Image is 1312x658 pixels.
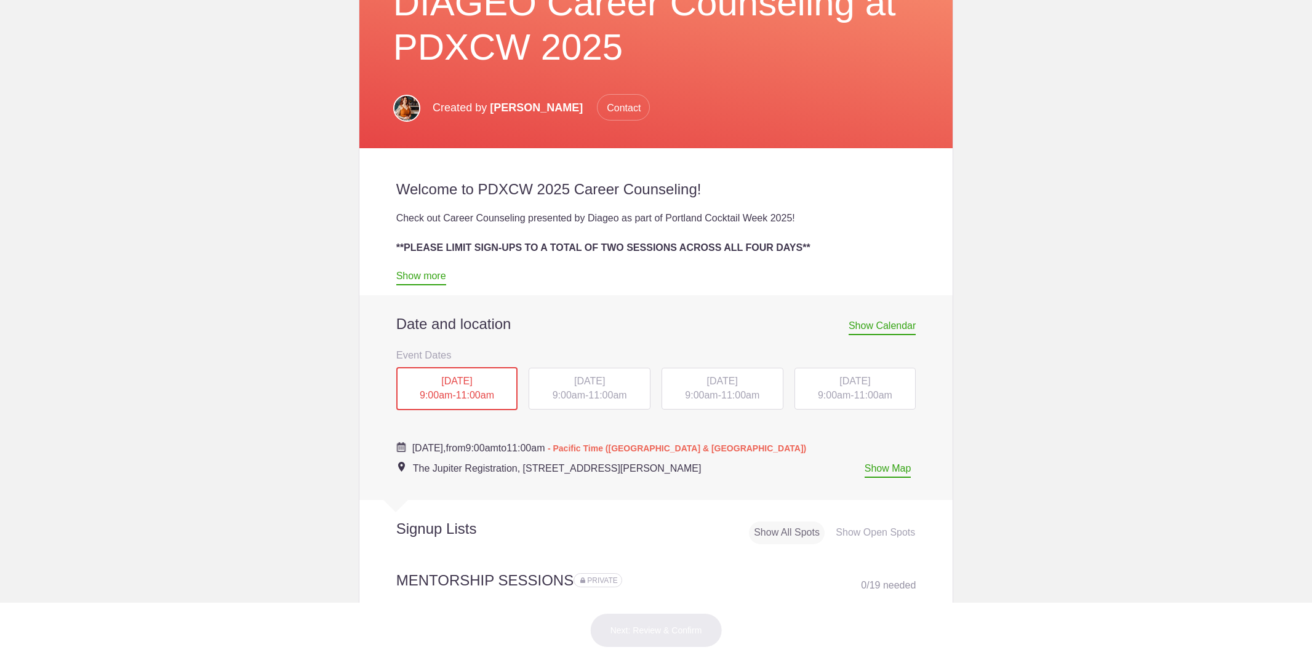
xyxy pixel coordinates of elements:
[456,390,494,400] span: 11:00am
[866,580,869,590] span: /
[794,367,917,410] button: [DATE] 9:00am-11:00am
[661,367,784,410] button: [DATE] 9:00am-11:00am
[685,390,718,400] span: 9:00am
[548,443,806,453] span: - Pacific Time ([GEOGRAPHIC_DATA] & [GEOGRAPHIC_DATA])
[861,576,916,595] div: 0 19 needed
[529,368,650,410] div: -
[597,94,650,121] span: Contact
[396,271,446,285] a: Show more
[553,390,585,400] span: 9:00am
[707,376,738,386] span: [DATE]
[398,462,405,472] img: Event location
[413,463,702,474] span: The Jupiter Registration, [STREET_ADDRESS][PERSON_NAME]
[831,521,920,544] div: Show Open Spots
[865,463,911,478] a: Show Map
[662,368,783,410] div: -
[587,576,618,585] span: PRIVATE
[396,442,406,452] img: Cal purple
[396,255,916,285] div: We are trying to accommodate as many folks as possible to get the opportunity to connect with a m...
[396,180,916,199] h2: Welcome to PDXCW 2025 Career Counseling!
[588,390,626,400] span: 11:00am
[506,443,545,453] span: 11:00am
[854,390,892,400] span: 11:00am
[839,376,870,386] span: [DATE]
[580,576,618,585] span: Sign ups for this sign up list are private. Your sign up will be visible only to you and the even...
[490,101,583,114] span: [PERSON_NAME]
[393,95,420,122] img: Headshot 2023.1
[412,443,446,453] span: [DATE],
[574,376,605,386] span: [DATE]
[590,613,722,648] button: Next: Review & Confirm
[359,520,558,538] h2: Signup Lists
[396,242,810,253] strong: **PLEASE LIMIT SIGN-UPS TO A TOTAL OF TWO SESSIONS ACROSS ALL FOUR DAYS**
[420,390,452,400] span: 9:00am
[396,346,916,364] h3: Event Dates
[465,443,498,453] span: 9:00am
[412,443,807,453] span: from to
[433,94,650,121] p: Created by
[396,315,916,333] h2: Date and location
[749,521,825,544] div: Show All Spots
[528,367,651,410] button: [DATE] 9:00am-11:00am
[396,367,518,410] div: -
[396,367,519,411] button: [DATE] 9:00am-11:00am
[818,390,850,400] span: 9:00am
[849,320,916,335] span: Show Calendar
[396,570,916,605] h2: MENTORSHIP SESSIONS
[794,368,916,410] div: -
[721,390,759,400] span: 11:00am
[580,577,585,583] img: Lock
[441,376,472,386] span: [DATE]
[396,211,916,226] div: Check out Career Counseling presented by Diageo as part of Portland Cocktail Week 2025!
